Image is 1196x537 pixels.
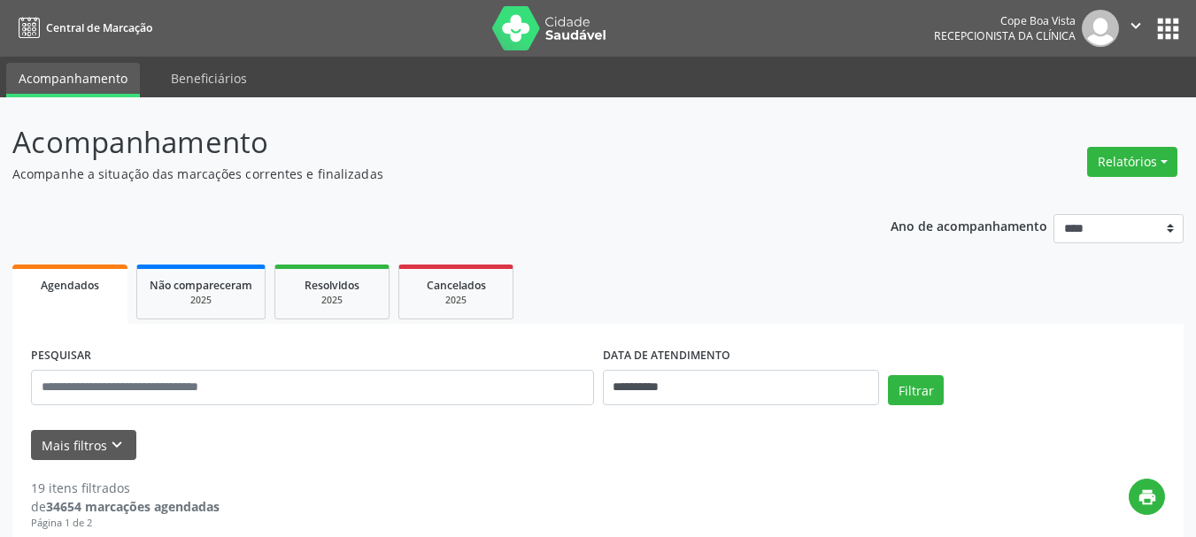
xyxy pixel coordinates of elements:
[891,214,1047,236] p: Ano de acompanhamento
[305,278,359,293] span: Resolvidos
[31,497,220,516] div: de
[1153,13,1184,44] button: apps
[46,498,220,515] strong: 34654 marcações agendadas
[158,63,259,94] a: Beneficiários
[412,294,500,307] div: 2025
[888,375,944,405] button: Filtrar
[1129,479,1165,515] button: print
[31,516,220,531] div: Página 1 de 2
[31,479,220,497] div: 19 itens filtrados
[150,278,252,293] span: Não compareceram
[12,120,832,165] p: Acompanhamento
[12,13,152,42] a: Central de Marcação
[1087,147,1177,177] button: Relatórios
[1082,10,1119,47] img: img
[288,294,376,307] div: 2025
[934,13,1076,28] div: Cope Boa Vista
[107,435,127,455] i: keyboard_arrow_down
[1126,16,1146,35] i: 
[12,165,832,183] p: Acompanhe a situação das marcações correntes e finalizadas
[427,278,486,293] span: Cancelados
[1138,487,1157,507] i: print
[934,28,1076,43] span: Recepcionista da clínica
[46,20,152,35] span: Central de Marcação
[41,278,99,293] span: Agendados
[603,342,730,370] label: DATA DE ATENDIMENTO
[31,342,91,370] label: PESQUISAR
[6,63,140,97] a: Acompanhamento
[150,294,252,307] div: 2025
[1119,10,1153,47] button: 
[31,430,136,461] button: Mais filtroskeyboard_arrow_down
